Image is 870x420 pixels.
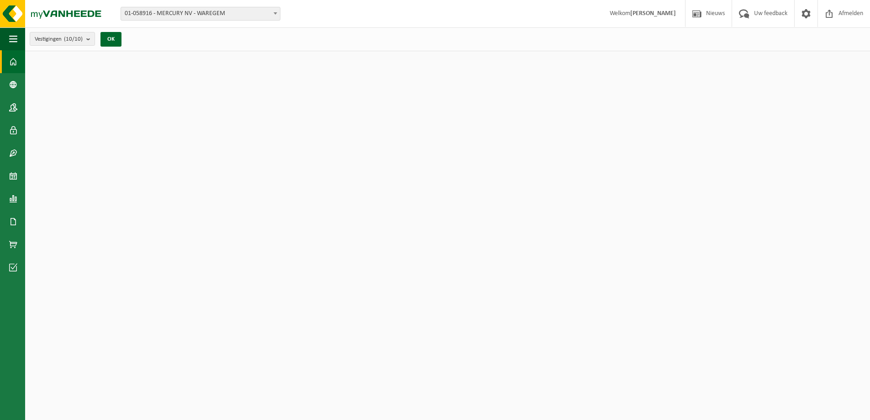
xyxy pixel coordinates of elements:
strong: [PERSON_NAME] [630,10,676,17]
count: (10/10) [64,36,83,42]
span: 01-058916 - MERCURY NV - WAREGEM [121,7,280,21]
button: Vestigingen(10/10) [30,32,95,46]
span: Vestigingen [35,32,83,46]
button: OK [100,32,121,47]
span: 01-058916 - MERCURY NV - WAREGEM [121,7,280,20]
